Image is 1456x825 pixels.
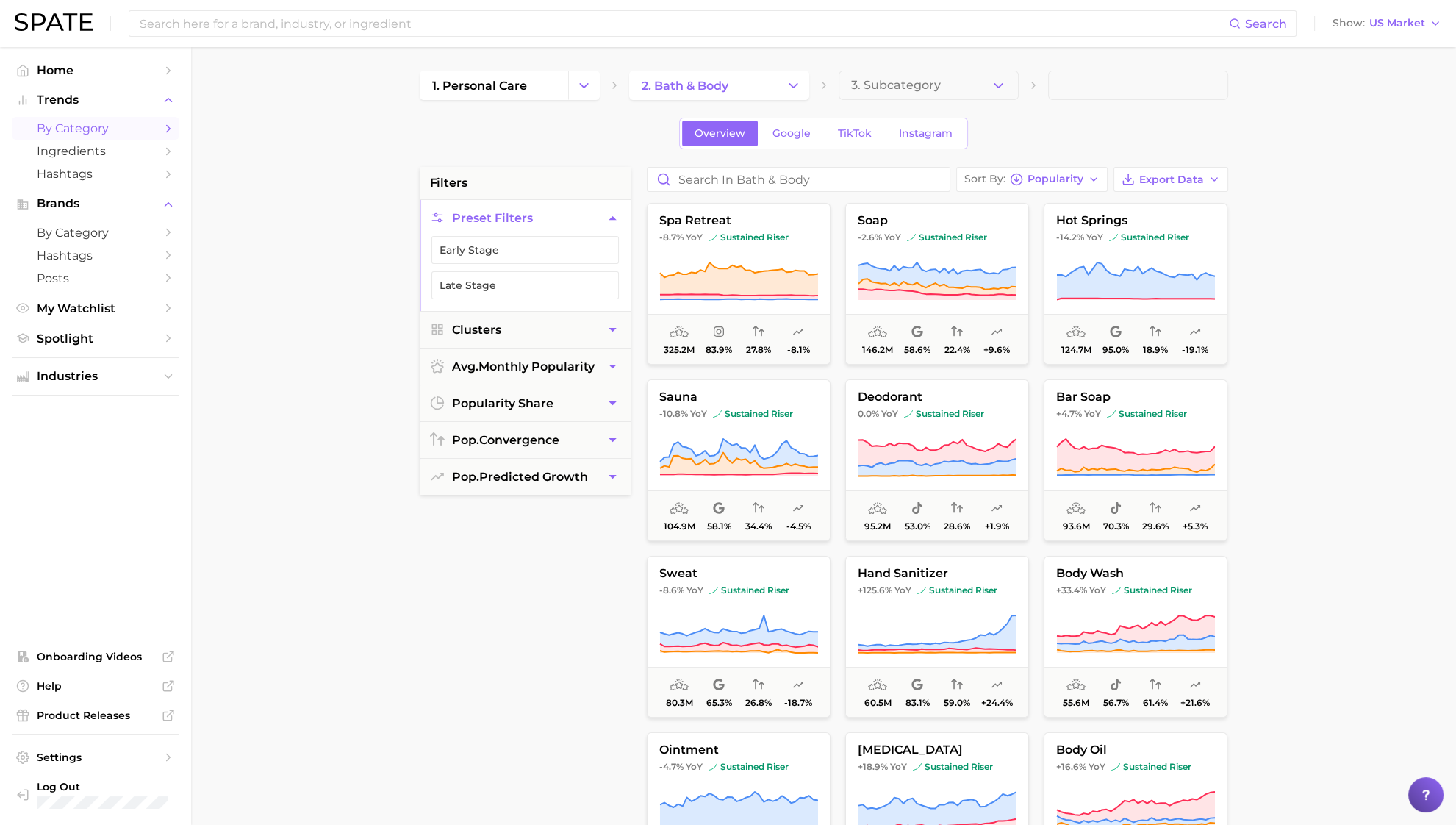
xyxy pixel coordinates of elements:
[851,79,941,92] span: 3. Subcategory
[670,324,689,341] span: average monthly popularity: Very High Popularity
[1143,698,1168,708] span: 61.4%
[452,360,478,374] abbr: average
[1102,521,1128,532] span: 70.3%
[670,500,689,518] span: average monthly popularity: Very High Popularity
[911,676,923,694] span: popularity share: Google
[894,585,911,596] span: YoY
[864,521,891,532] span: 95.2m
[944,345,969,355] span: 22.4%
[37,679,154,693] span: Help
[420,459,631,495] button: pop.predicted growth
[951,500,963,518] span: popularity convergence: Low Convergence
[1086,232,1103,243] span: YoY
[664,345,695,355] span: 325.2m
[845,556,1029,718] button: hand sanitizer+125.6% YoYsustained risersustained riser60.5m83.1%59.0%+24.4%
[991,500,1003,518] span: popularity predicted growth: Uncertain
[839,71,1019,100] button: 3. Subcategory
[37,780,222,793] span: Log Out
[37,121,154,135] span: by Category
[951,324,963,341] span: popularity convergence: Low Convergence
[12,221,179,244] a: by Category
[944,698,970,708] span: 59.0%
[12,297,179,320] a: My Watchlist
[858,761,888,772] span: +18.9%
[12,675,179,697] a: Help
[944,521,970,532] span: 28.6%
[706,345,732,355] span: 83.9%
[648,214,830,227] span: spa retreat
[37,370,154,383] span: Industries
[431,236,619,264] button: Early Stage
[846,743,1028,757] span: [MEDICAL_DATA]
[647,203,831,365] button: spa retreat-8.7% YoYsustained risersustained riser325.2m83.9%27.8%-8.1%
[37,226,154,240] span: by Category
[1112,585,1192,596] span: sustained riser
[1028,175,1083,183] span: Popularity
[1109,232,1189,243] span: sustained riser
[899,127,953,140] span: Instagram
[432,79,527,93] span: 1. personal care
[15,13,93,31] img: SPATE
[12,267,179,290] a: Posts
[37,93,154,107] span: Trends
[1111,761,1191,773] span: sustained riser
[452,470,479,484] abbr: popularity index
[1066,500,1086,518] span: average monthly popularity: Very High Popularity
[1110,500,1122,518] span: popularity share: TikTok
[1044,743,1227,757] span: body oil
[670,676,689,694] span: average monthly popularity: Very High Popularity
[709,585,789,596] span: sustained riser
[1044,203,1227,365] button: hot springs-14.2% YoYsustained risersustained riser124.7m95.0%18.9%-19.1%
[430,174,467,192] span: filters
[37,144,154,158] span: Ingredients
[709,233,717,242] img: sustained riser
[792,500,804,518] span: popularity predicted growth: Very Unlikely
[690,408,707,420] span: YoY
[1150,324,1161,341] span: popularity convergence: Very Low Convergence
[753,324,764,341] span: popularity convergence: Low Convergence
[913,762,922,771] img: sustained riser
[1150,500,1161,518] span: popularity convergence: Low Convergence
[420,422,631,458] button: pop.convergence
[709,232,789,243] span: sustained riser
[1150,676,1161,694] span: popularity convergence: High Convergence
[659,761,684,772] span: -4.7%
[420,71,568,100] a: 1. personal care
[713,408,793,420] span: sustained riser
[881,408,898,420] span: YoY
[984,521,1008,532] span: +1.9%
[786,521,810,532] span: -4.5%
[868,500,887,518] span: average monthly popularity: Very High Popularity
[1142,521,1169,532] span: 29.6%
[1182,345,1208,355] span: -19.1%
[1061,345,1091,355] span: 124.7m
[846,214,1028,227] span: soap
[1102,698,1128,708] span: 56.7%
[964,175,1005,183] span: Sort By
[753,676,764,694] span: popularity convergence: Low Convergence
[1369,19,1425,27] span: US Market
[784,698,812,708] span: -18.7%
[911,500,923,518] span: popularity share: TikTok
[12,327,179,350] a: Spotlight
[864,698,891,708] span: 60.5m
[659,232,684,243] span: -8.7%
[665,698,692,708] span: 80.3m
[37,332,154,346] span: Spotlight
[1056,761,1086,772] span: +16.6%
[1180,698,1210,708] span: +21.6%
[792,324,804,341] span: popularity predicted growth: Uncertain
[1044,556,1227,718] button: body wash+33.4% YoYsustained risersustained riser55.6m56.7%61.4%+21.6%
[753,500,764,518] span: popularity convergence: Low Convergence
[686,585,703,596] span: YoY
[1084,408,1101,420] span: YoY
[37,301,154,315] span: My Watchlist
[980,698,1012,708] span: +24.4%
[1044,390,1227,404] span: bar soap
[642,79,728,93] span: 2. bath & body
[568,71,600,100] button: Change Category
[917,586,926,595] img: sustained riser
[1189,324,1201,341] span: popularity predicted growth: Uncertain
[1056,232,1084,243] span: -14.2%
[792,676,804,694] span: popularity predicted growth: Uncertain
